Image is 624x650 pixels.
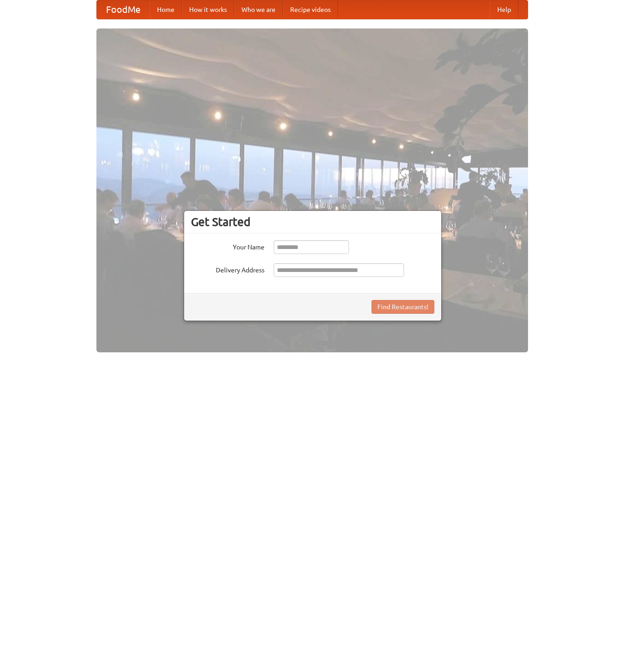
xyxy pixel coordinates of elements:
[97,0,150,19] a: FoodMe
[150,0,182,19] a: Home
[371,300,434,314] button: Find Restaurants!
[182,0,234,19] a: How it works
[191,240,264,252] label: Your Name
[234,0,283,19] a: Who we are
[191,263,264,275] label: Delivery Address
[283,0,338,19] a: Recipe videos
[191,215,434,229] h3: Get Started
[490,0,518,19] a: Help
